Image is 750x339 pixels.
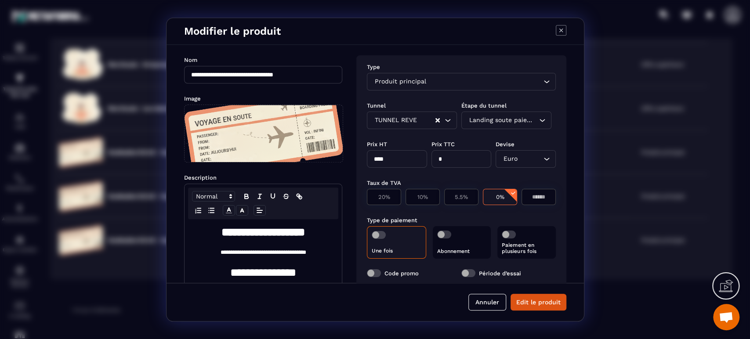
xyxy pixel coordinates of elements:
span: Produit principal [373,77,428,87]
div: Search for option [367,73,556,90]
label: Type de paiement [367,217,417,224]
p: 0% [488,194,512,200]
p: Une fois [372,248,421,254]
div: Search for option [367,112,457,129]
div: Search for option [461,112,551,129]
button: Annuler [468,294,506,310]
label: Période d’essai [479,270,521,277]
button: Edit le produit [511,294,566,310]
h4: Modifier le produit [184,25,281,37]
p: 5.5% [449,194,474,200]
label: Type [367,64,380,70]
label: Devise [496,141,514,148]
label: Taux de TVA [367,180,401,186]
button: Clear Selected [435,117,440,124]
p: 10% [410,194,435,200]
label: Description [184,174,217,181]
label: Image [184,95,201,102]
div: Search for option [496,150,556,168]
p: Abonnement [437,248,486,254]
span: Euro [501,154,519,164]
label: Nom [184,57,197,63]
input: Search for option [519,154,541,164]
span: TUNNEL REVE [373,115,419,125]
label: Étape du tunnel [461,102,507,109]
input: Search for option [428,77,541,87]
label: Prix TTC [431,141,454,148]
label: Tunnel [367,102,386,109]
p: 20% [372,194,396,200]
label: Prix HT [367,141,387,148]
label: Code promo [384,270,419,277]
span: Landing soute paiement [467,115,536,125]
input: Search for option [419,115,435,125]
div: Ouvrir le chat [713,304,739,330]
p: Paiement en plusieurs fois [502,242,551,254]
